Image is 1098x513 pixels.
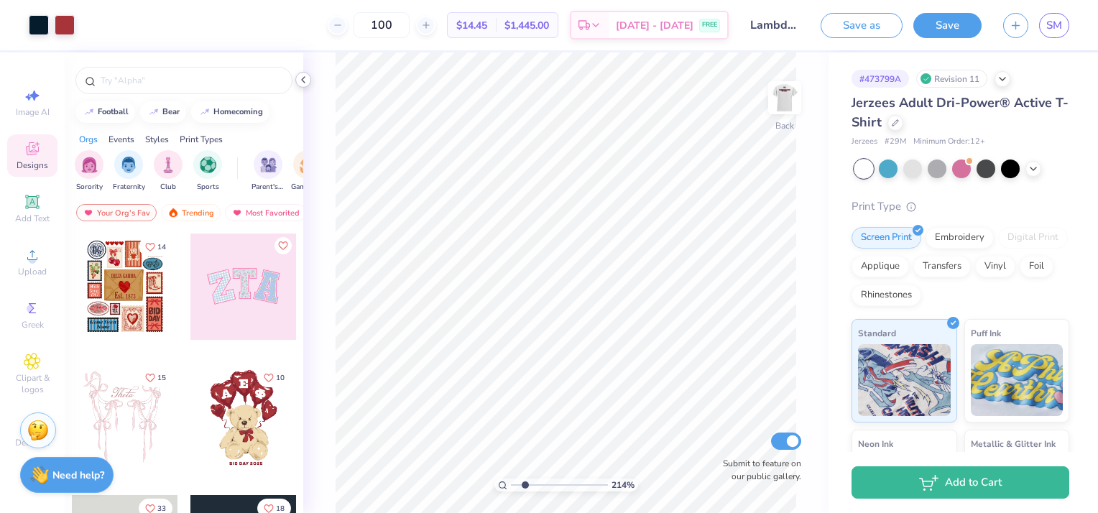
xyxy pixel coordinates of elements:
[162,108,180,116] div: bear
[291,150,324,193] div: filter for Game Day
[193,150,222,193] button: filter button
[75,101,135,123] button: football
[852,70,909,88] div: # 473799A
[276,505,285,512] span: 18
[456,18,487,33] span: $14.45
[83,208,94,218] img: most_fav.gif
[274,237,292,254] button: Like
[852,227,921,249] div: Screen Print
[971,344,1064,416] img: Puff Ink
[76,204,157,221] div: Your Org's Fav
[113,150,145,193] div: filter for Fraternity
[99,73,283,88] input: Try "Alpha"
[354,12,410,38] input: – –
[291,182,324,193] span: Game Day
[76,182,103,193] span: Sorority
[616,18,693,33] span: [DATE] - [DATE]
[916,70,987,88] div: Revision 11
[79,133,98,146] div: Orgs
[913,136,985,148] span: Minimum Order: 12 +
[197,182,219,193] span: Sports
[139,368,172,387] button: Like
[157,374,166,382] span: 15
[852,466,1069,499] button: Add to Cart
[191,101,269,123] button: homecoming
[17,160,48,171] span: Designs
[504,18,549,33] span: $1,445.00
[702,20,717,30] span: FREE
[852,285,921,306] div: Rhinestones
[98,108,129,116] div: football
[148,108,160,116] img: trend_line.gif
[858,325,896,341] span: Standard
[926,227,994,249] div: Embroidery
[821,13,903,38] button: Save as
[154,150,183,193] div: filter for Club
[770,83,799,112] img: Back
[612,479,635,491] span: 214 %
[852,136,877,148] span: Jerzees
[160,182,176,193] span: Club
[1039,13,1069,38] a: SM
[276,374,285,382] span: 10
[291,150,324,193] button: filter button
[15,213,50,224] span: Add Text
[180,133,223,146] div: Print Types
[109,133,134,146] div: Events
[852,198,1069,215] div: Print Type
[193,150,222,193] div: filter for Sports
[75,150,103,193] button: filter button
[16,106,50,118] span: Image AI
[971,325,1001,341] span: Puff Ink
[231,208,243,218] img: most_fav.gif
[852,256,909,277] div: Applique
[199,108,211,116] img: trend_line.gif
[852,94,1069,131] span: Jerzees Adult Dri-Power® Active T-Shirt
[160,157,176,173] img: Club Image
[252,150,285,193] div: filter for Parent's Weekend
[81,157,98,173] img: Sorority Image
[913,256,971,277] div: Transfers
[252,182,285,193] span: Parent's Weekend
[157,244,166,251] span: 14
[22,319,44,331] span: Greek
[75,150,103,193] div: filter for Sorority
[225,204,306,221] div: Most Favorited
[257,368,291,387] button: Like
[121,157,137,173] img: Fraternity Image
[975,256,1015,277] div: Vinyl
[300,157,316,173] img: Game Day Image
[83,108,95,116] img: trend_line.gif
[52,468,104,482] strong: Need help?
[885,136,906,148] span: # 29M
[858,344,951,416] img: Standard
[775,119,794,132] div: Back
[145,133,169,146] div: Styles
[858,436,893,451] span: Neon Ink
[167,208,179,218] img: trending.gif
[252,150,285,193] button: filter button
[7,372,57,395] span: Clipart & logos
[139,237,172,256] button: Like
[113,150,145,193] button: filter button
[1020,256,1053,277] div: Foil
[140,101,186,123] button: bear
[15,437,50,448] span: Decorate
[113,182,145,193] span: Fraternity
[913,13,982,38] button: Save
[715,457,801,483] label: Submit to feature on our public gallery.
[998,227,1068,249] div: Digital Print
[260,157,277,173] img: Parent's Weekend Image
[971,436,1056,451] span: Metallic & Glitter Ink
[157,505,166,512] span: 33
[18,266,47,277] span: Upload
[1046,17,1062,34] span: SM
[213,108,263,116] div: homecoming
[739,11,810,40] input: Untitled Design
[161,204,221,221] div: Trending
[200,157,216,173] img: Sports Image
[154,150,183,193] button: filter button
